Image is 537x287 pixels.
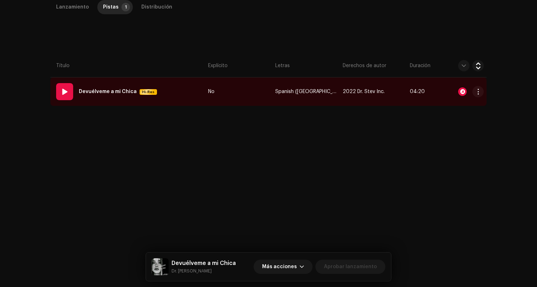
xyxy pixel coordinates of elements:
[275,62,290,69] span: Letras
[410,89,425,94] span: 04:20
[208,89,215,94] span: No
[152,258,169,275] img: 9a9c4d5c-84a6-4e9a-98a5-aecc7beeb592
[254,260,313,274] button: Más acciones
[172,259,236,267] h5: Devuélveme a mi Chica
[324,260,377,274] span: Aprobar lanzamiento
[410,62,430,69] span: Duración
[275,89,337,94] span: Spanish ([GEOGRAPHIC_DATA])
[140,85,156,99] span: Hi-Res
[172,267,236,275] small: Devuélveme a mi Chica
[343,89,385,94] span: 2022 Dr. Stev Inc.
[343,62,386,69] span: Derechos de autor
[79,85,137,99] strong: Devuélveme a mi Chica
[315,260,385,274] button: Aprobar lanzamiento
[208,62,228,69] span: Explícito
[262,260,297,274] span: Más acciones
